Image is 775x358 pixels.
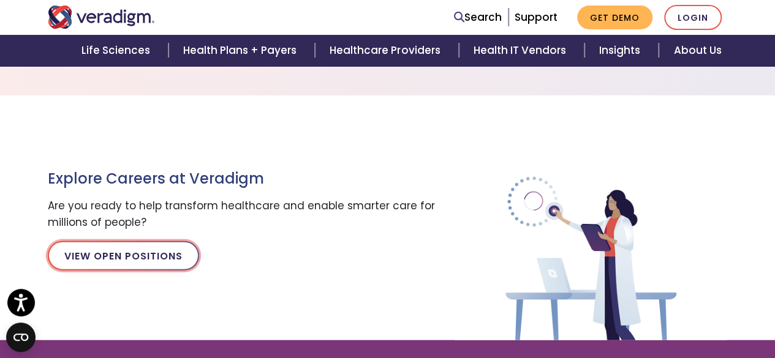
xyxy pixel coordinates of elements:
[515,10,558,24] a: Support
[67,35,168,66] a: Life Sciences
[459,35,584,66] a: Health IT Vendors
[48,170,437,188] h3: Explore Careers at Veradigm
[48,241,199,270] a: View Open Positions
[584,35,659,66] a: Insights
[48,6,155,29] img: Veradigm logo
[6,323,36,352] button: Open CMP widget
[664,5,722,30] a: Login
[659,35,736,66] a: About Us
[577,6,652,29] a: Get Demo
[168,35,315,66] a: Health Plans + Payers
[48,198,437,231] p: Are you ready to help transform healthcare and enable smarter care for millions of people?
[315,35,458,66] a: Healthcare Providers
[454,9,502,26] a: Search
